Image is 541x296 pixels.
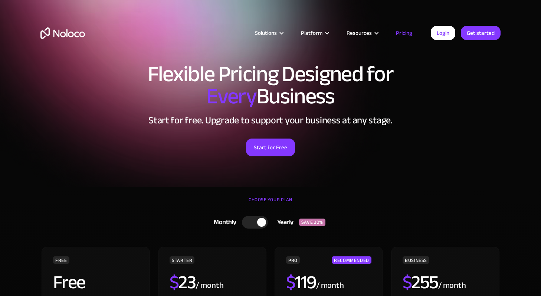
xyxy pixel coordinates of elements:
h2: Start for free. Upgrade to support your business at any stage. [40,115,501,126]
div: SAVE 20% [299,219,325,226]
div: BUSINESS [403,256,429,264]
a: Get started [461,26,501,40]
a: Pricing [387,28,422,38]
div: PRO [286,256,300,264]
a: Start for Free [246,139,295,156]
div: / month [438,280,466,292]
div: RECOMMENDED [332,256,371,264]
div: FREE [53,256,69,264]
div: Solutions [246,28,292,38]
h1: Flexible Pricing Designed for Business [40,63,501,107]
div: STARTER [170,256,194,264]
div: Platform [292,28,337,38]
a: home [40,27,85,39]
span: Every [206,76,256,117]
h2: 119 [286,273,316,292]
h2: 23 [170,273,196,292]
div: Yearly [268,217,299,228]
div: CHOOSE YOUR PLAN [40,194,501,213]
div: Resources [347,28,372,38]
div: Solutions [255,28,277,38]
div: Monthly [204,217,242,228]
div: Resources [337,28,387,38]
h2: 255 [403,273,438,292]
a: Login [431,26,455,40]
div: / month [196,280,223,292]
div: / month [316,280,344,292]
h2: Free [53,273,85,292]
div: Platform [301,28,322,38]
